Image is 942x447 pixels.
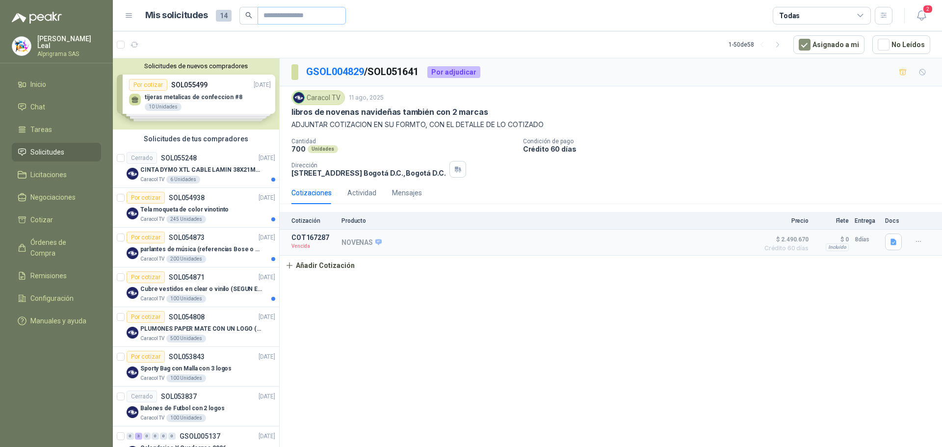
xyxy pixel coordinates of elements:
button: 2 [913,7,930,25]
a: Inicio [12,75,101,94]
span: search [245,12,252,19]
p: Caracol TV [140,374,164,382]
span: Crédito 60 días [759,245,809,251]
div: Todas [779,10,800,21]
p: Cubre vestidos en clear o vinilo (SEGUN ESPECIFICACIONES DEL ADJUNTO) [140,285,262,294]
div: Incluido [826,243,849,251]
p: Balones de Futbol con 2 logos [140,404,225,413]
span: Chat [30,102,45,112]
a: Por cotizarSOL053843[DATE] Company LogoSporty Bag con Malla con 3 logosCaracol TV100 Unidades [113,347,279,387]
a: Tareas [12,120,101,139]
button: No Leídos [872,35,930,54]
a: Negociaciones [12,188,101,207]
div: 200 Unidades [166,255,206,263]
a: Solicitudes [12,143,101,161]
p: [DATE] [259,193,275,203]
p: [PERSON_NAME] Leal [37,35,101,49]
p: Crédito 60 días [523,145,938,153]
p: parlantes de música (referencias Bose o Alexa) CON MARCACION 1 LOGO (Mas datos en el adjunto) [140,245,262,254]
img: Logo peakr [12,12,62,24]
p: libros de novenas navideñas también con 2 marcas [291,107,488,117]
p: Alprigrama SAS [37,51,101,57]
p: Caracol TV [140,215,164,223]
p: Caracol TV [140,414,164,422]
p: [DATE] [259,154,275,163]
div: Actividad [347,187,376,198]
span: 2 [922,4,933,14]
span: 14 [216,10,232,22]
span: Manuales y ayuda [30,316,86,326]
span: Tareas [30,124,52,135]
div: 100 Unidades [166,295,206,303]
span: Licitaciones [30,169,67,180]
p: Caracol TV [140,335,164,342]
p: Docs [885,217,905,224]
p: SOL054808 [169,314,205,320]
p: 8 días [855,234,879,245]
p: SOL053843 [169,353,205,360]
p: Precio [759,217,809,224]
div: Solicitudes de tus compradores [113,130,279,148]
span: $ 2.490.670 [759,234,809,245]
img: Company Logo [127,168,138,180]
div: Por cotizar [127,192,165,204]
a: Por cotizarSOL054871[DATE] Company LogoCubre vestidos en clear o vinilo (SEGUN ESPECIFICACIONES D... [113,267,279,307]
p: GSOL005137 [180,433,220,440]
div: 100 Unidades [166,414,206,422]
p: SOL054938 [169,194,205,201]
p: PLUMONES PAPER MATE CON UN LOGO (SEGUN REF.ADJUNTA) [140,324,262,334]
img: Company Logo [127,247,138,259]
div: 0 [152,433,159,440]
p: 700 [291,145,306,153]
div: Caracol TV [291,90,345,105]
div: Por cotizar [127,271,165,283]
a: CerradoSOL053837[DATE] Company LogoBalones de Futbol con 2 logosCaracol TV100 Unidades [113,387,279,426]
p: $ 0 [814,234,849,245]
div: 1 - 50 de 58 [729,37,785,53]
p: Entrega [855,217,879,224]
div: Por cotizar [127,232,165,243]
a: Manuales y ayuda [12,312,101,330]
p: [DATE] [259,273,275,282]
p: Producto [341,217,754,224]
img: Company Logo [127,287,138,299]
span: Solicitudes [30,147,64,158]
img: Company Logo [127,208,138,219]
span: Órdenes de Compra [30,237,92,259]
div: Por cotizar [127,351,165,363]
p: Caracol TV [140,255,164,263]
p: Sporty Bag con Malla con 3 logos [140,364,232,373]
p: Tela moqueta de color vinotinto [140,205,229,214]
p: [DATE] [259,313,275,322]
img: Company Logo [293,92,304,103]
a: Por cotizarSOL054808[DATE] Company LogoPLUMONES PAPER MATE CON UN LOGO (SEGUN REF.ADJUNTA)Caracol... [113,307,279,347]
p: [DATE] [259,392,275,401]
div: 0 [168,433,176,440]
p: Cantidad [291,138,515,145]
p: SOL055248 [161,155,197,161]
p: Vencida [291,241,336,251]
a: Remisiones [12,266,101,285]
div: Por cotizar [127,311,165,323]
p: [DATE] [259,233,275,242]
div: Mensajes [392,187,422,198]
a: Chat [12,98,101,116]
p: [DATE] [259,352,275,362]
p: NOVENAS [341,238,382,247]
p: 11 ago, 2025 [349,93,384,103]
p: SOL054873 [169,234,205,241]
div: Cerrado [127,391,157,402]
div: 0 [127,433,134,440]
button: Solicitudes de nuevos compradores [117,62,275,70]
span: Remisiones [30,270,67,281]
a: Por cotizarSOL054873[DATE] Company Logoparlantes de música (referencias Bose o Alexa) CON MARCACI... [113,228,279,267]
a: Licitaciones [12,165,101,184]
p: Flete [814,217,849,224]
a: Por cotizarSOL054938[DATE] Company LogoTela moqueta de color vinotintoCaracol TV245 Unidades [113,188,279,228]
p: Condición de pago [523,138,938,145]
p: CINTA DYMO XTL CABLE LAMIN 38X21MMBLANCO [140,165,262,175]
p: COT167287 [291,234,336,241]
img: Company Logo [127,367,138,378]
div: 3 [135,433,142,440]
a: Órdenes de Compra [12,233,101,263]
